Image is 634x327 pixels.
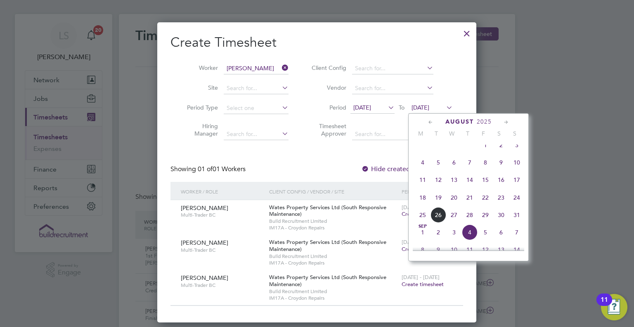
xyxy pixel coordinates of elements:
label: Hiring Manager [181,122,218,137]
label: Site [181,84,218,91]
span: 19 [431,190,446,205]
span: 8 [478,155,493,170]
span: 31 [509,207,525,223]
div: Showing [170,165,247,174]
span: W [444,130,460,137]
span: Build Recruitment Limited [269,288,397,295]
span: Wates Property Services Ltd (South Responsive Maintenance) [269,274,386,288]
span: 7 [509,224,525,240]
span: Create timesheet [402,246,444,253]
span: [PERSON_NAME] [181,274,228,282]
div: 11 [601,300,608,310]
span: T [428,130,444,137]
span: 14 [462,172,478,188]
span: S [507,130,523,137]
h2: Create Timesheet [170,34,463,51]
span: Multi-Trader BC [181,247,263,253]
span: 10 [446,242,462,258]
span: 01 of [198,165,213,173]
span: 28 [462,207,478,223]
span: 21 [462,190,478,205]
span: [PERSON_NAME] [181,239,228,246]
span: Multi-Trader BC [181,212,263,218]
span: 3 [446,224,462,240]
span: August [445,118,474,125]
span: Build Recruitment Limited [269,218,397,224]
span: Wates Property Services Ltd (South Responsive Maintenance) [269,204,386,218]
span: [DATE] [412,104,429,111]
input: Search for... [224,83,289,94]
span: 23 [493,190,509,205]
div: Worker / Role [179,182,267,201]
span: 14 [509,242,525,258]
span: 20 [446,190,462,205]
input: Search for... [224,63,289,74]
span: 1 [478,137,493,153]
span: 25 [415,207,431,223]
span: 3 [509,137,525,153]
span: Create timesheet [402,210,444,217]
label: Period [309,104,346,111]
span: 7 [462,155,478,170]
span: 11 [415,172,431,188]
div: Period [400,182,455,201]
span: To [396,102,407,113]
span: 2 [493,137,509,153]
span: 9 [493,155,509,170]
label: Hide created timesheets [361,165,445,173]
span: 30 [493,207,509,223]
span: 13 [493,242,509,258]
span: Create timesheet [402,281,444,288]
button: Open Resource Center, 11 new notifications [601,294,627,320]
span: S [491,130,507,137]
span: IM17A - Croydon Repairs [269,260,397,266]
span: 11 [462,242,478,258]
span: [DATE] - [DATE] [402,239,440,246]
div: Client Config / Vendor / Site [267,182,400,201]
span: Sep [415,224,431,229]
span: 1 [415,224,431,240]
span: 22 [478,190,493,205]
input: Search for... [224,129,289,140]
input: Select one [224,103,289,114]
input: Search for... [352,63,433,74]
span: 5 [478,224,493,240]
span: 16 [493,172,509,188]
span: 6 [493,224,509,240]
span: 5 [431,155,446,170]
span: 4 [415,155,431,170]
span: 8 [415,242,431,258]
span: 15 [478,172,493,188]
span: IM17A - Croydon Repairs [269,224,397,231]
input: Search for... [352,129,433,140]
label: Vendor [309,84,346,91]
span: 4 [462,224,478,240]
span: 27 [446,207,462,223]
span: 6 [446,155,462,170]
span: 13 [446,172,462,188]
span: 18 [415,190,431,205]
span: 26 [431,207,446,223]
span: Multi-Trader BC [181,282,263,289]
span: IM17A - Croydon Repairs [269,295,397,301]
span: 10 [509,155,525,170]
label: Worker [181,64,218,72]
input: Search for... [352,83,433,94]
label: Client Config [309,64,346,72]
span: 29 [478,207,493,223]
span: [DATE] - [DATE] [402,274,440,281]
span: 12 [478,242,493,258]
span: T [460,130,475,137]
span: 2025 [477,118,492,125]
span: [DATE] [353,104,371,111]
span: 17 [509,172,525,188]
label: Period Type [181,104,218,111]
span: 12 [431,172,446,188]
span: F [475,130,491,137]
span: [DATE] - [DATE] [402,204,440,211]
span: [PERSON_NAME] [181,204,228,212]
span: Build Recruitment Limited [269,253,397,260]
span: Wates Property Services Ltd (South Responsive Maintenance) [269,239,386,253]
span: 24 [509,190,525,205]
span: M [413,130,428,137]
